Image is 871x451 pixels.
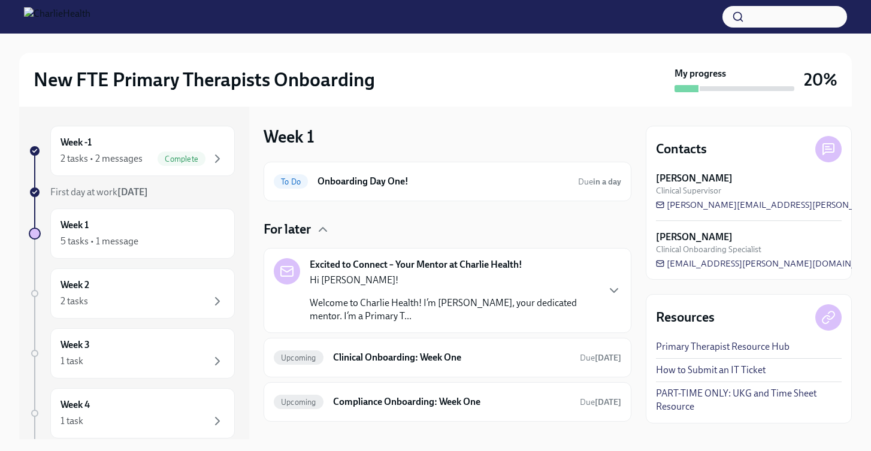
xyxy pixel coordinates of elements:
[29,126,235,176] a: Week -12 tasks • 2 messagesComplete
[117,186,148,198] strong: [DATE]
[24,7,90,26] img: CharlieHealth
[29,328,235,379] a: Week 31 task
[264,126,314,147] h3: Week 1
[61,295,88,308] div: 2 tasks
[580,396,621,408] span: August 24th, 2025 07:00
[578,176,621,187] span: August 20th, 2025 07:00
[656,308,715,326] h4: Resources
[34,68,375,92] h2: New FTE Primary Therapists Onboarding
[61,338,90,352] h6: Week 3
[264,220,631,238] div: For later
[274,172,621,191] a: To DoOnboarding Day One!Duein a day
[61,414,83,428] div: 1 task
[656,244,761,255] span: Clinical Onboarding Specialist
[274,398,323,407] span: Upcoming
[61,136,92,149] h6: Week -1
[675,67,726,80] strong: My progress
[804,69,837,90] h3: 20%
[656,185,721,196] span: Clinical Supervisor
[264,220,311,238] h4: For later
[158,155,205,164] span: Complete
[333,395,570,408] h6: Compliance Onboarding: Week One
[274,353,323,362] span: Upcoming
[593,177,621,187] strong: in a day
[595,353,621,363] strong: [DATE]
[29,208,235,259] a: Week 15 tasks • 1 message
[595,397,621,407] strong: [DATE]
[580,352,621,364] span: August 24th, 2025 07:00
[61,235,138,248] div: 5 tasks • 1 message
[310,296,597,323] p: Welcome to Charlie Health! I’m [PERSON_NAME], your dedicated mentor. I’m a Primary T...
[656,387,842,413] a: PART-TIME ONLY: UKG and Time Sheet Resource
[656,140,707,158] h4: Contacts
[317,175,568,188] h6: Onboarding Day One!
[580,353,621,363] span: Due
[29,388,235,438] a: Week 41 task
[61,398,90,411] h6: Week 4
[274,348,621,367] a: UpcomingClinical Onboarding: Week OneDue[DATE]
[656,231,733,244] strong: [PERSON_NAME]
[61,355,83,368] div: 1 task
[61,152,143,165] div: 2 tasks • 2 messages
[656,364,766,377] a: How to Submit an IT Ticket
[274,177,308,186] span: To Do
[578,177,621,187] span: Due
[656,172,733,185] strong: [PERSON_NAME]
[29,186,235,199] a: First day at work[DATE]
[61,279,89,292] h6: Week 2
[580,397,621,407] span: Due
[61,219,89,232] h6: Week 1
[29,268,235,319] a: Week 22 tasks
[274,392,621,411] a: UpcomingCompliance Onboarding: Week OneDue[DATE]
[333,351,570,364] h6: Clinical Onboarding: Week One
[656,340,790,353] a: Primary Therapist Resource Hub
[50,186,148,198] span: First day at work
[310,274,597,287] p: Hi [PERSON_NAME]!
[310,258,522,271] strong: Excited to Connect – Your Mentor at Charlie Health!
